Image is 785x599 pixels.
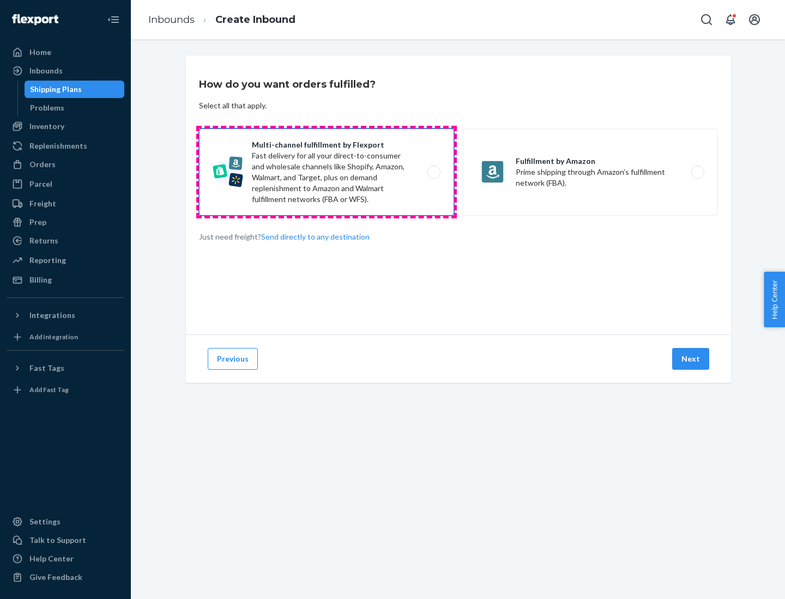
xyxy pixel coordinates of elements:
a: Replenishments [7,137,124,155]
div: Fast Tags [29,363,64,374]
a: Billing [7,271,124,289]
button: Previous [208,348,258,370]
a: Talk to Support [7,531,124,549]
div: Orders [29,159,56,170]
button: Open Search Box [696,9,717,30]
div: Replenishments [29,140,87,151]
a: Prep [7,213,124,231]
div: Settings [29,516,61,527]
div: Parcel [29,179,52,190]
a: Returns [7,232,124,249]
p: Just need freight? [199,231,370,242]
button: Next [672,348,709,370]
div: Talk to Support [29,535,86,546]
div: Billing [29,274,52,285]
a: Parcel [7,175,124,193]
a: Help Center [7,550,124,567]
a: Add Fast Tag [7,381,124,399]
div: Integrations [29,310,75,321]
a: Inventory [7,118,124,135]
a: Home [7,44,124,61]
a: Freight [7,195,124,212]
a: Inbounds [7,62,124,80]
div: Reporting [29,255,66,266]
div: Home [29,47,51,58]
button: Fast Tags [7,359,124,377]
div: Returns [29,235,58,246]
div: Select all that apply. [199,100,267,111]
h3: How do you want orders fulfilled? [199,77,376,91]
a: Settings [7,513,124,530]
div: Give Feedback [29,572,82,583]
div: Inbounds [29,65,63,76]
button: Send directly to any destination [261,231,370,242]
a: Orders [7,156,124,173]
div: Prep [29,217,46,228]
a: Shipping Plans [25,81,125,98]
div: Help Center [29,553,74,564]
button: Give Feedback [7,569,124,586]
a: Inbounds [148,14,195,26]
ol: breadcrumbs [140,4,304,36]
a: Create Inbound [215,14,295,26]
button: Integrations [7,307,124,324]
img: Flexport logo [12,14,58,25]
button: Open notifications [720,9,741,30]
button: Close Navigation [102,9,124,30]
a: Reporting [7,252,124,269]
div: Shipping Plans [30,84,82,95]
div: Add Fast Tag [29,385,69,394]
a: Add Integration [7,328,124,346]
div: Add Integration [29,332,78,341]
a: Problems [25,99,125,117]
button: Help Center [764,272,785,327]
div: Freight [29,198,56,209]
div: Inventory [29,121,64,132]
div: Problems [30,102,64,113]
button: Open account menu [744,9,765,30]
